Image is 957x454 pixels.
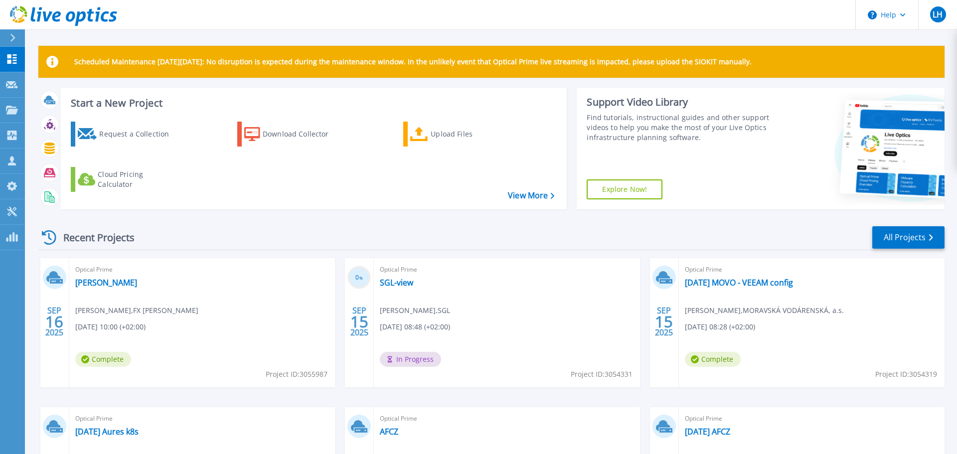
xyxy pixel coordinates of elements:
[266,369,327,380] span: Project ID: 3055987
[45,317,63,326] span: 16
[75,413,329,424] span: Optical Prime
[350,303,369,340] div: SEP 2025
[685,352,741,367] span: Complete
[237,122,348,147] a: Download Collector
[75,278,137,288] a: [PERSON_NAME]
[685,264,939,275] span: Optical Prime
[71,98,554,109] h3: Start a New Project
[587,96,774,109] div: Support Video Library
[347,272,371,284] h3: 0
[508,191,554,200] a: View More
[99,124,179,144] div: Request a Collection
[380,278,413,288] a: SGL-view
[75,321,146,332] span: [DATE] 10:00 (+02:00)
[359,275,363,281] span: %
[71,167,182,192] a: Cloud Pricing Calculator
[263,124,342,144] div: Download Collector
[685,278,793,288] a: [DATE] MOVO - VEEAM config
[685,321,755,332] span: [DATE] 08:28 (+02:00)
[654,303,673,340] div: SEP 2025
[75,264,329,275] span: Optical Prime
[74,58,752,66] p: Scheduled Maintenance [DATE][DATE]: No disruption is expected during the maintenance window. In t...
[350,317,368,326] span: 15
[75,427,139,437] a: [DATE] Aures k8s
[403,122,514,147] a: Upload Files
[75,352,131,367] span: Complete
[380,321,450,332] span: [DATE] 08:48 (+02:00)
[38,225,148,250] div: Recent Projects
[431,124,510,144] div: Upload Files
[380,352,441,367] span: In Progress
[933,10,943,18] span: LH
[685,427,730,437] a: [DATE] AFCZ
[75,305,198,316] span: [PERSON_NAME] , FX [PERSON_NAME]
[587,113,774,143] div: Find tutorials, instructional guides and other support videos to help you make the most of your L...
[571,369,633,380] span: Project ID: 3054331
[685,413,939,424] span: Optical Prime
[98,169,177,189] div: Cloud Pricing Calculator
[380,427,398,437] a: AFCZ
[875,369,937,380] span: Project ID: 3054319
[872,226,945,249] a: All Projects
[380,305,450,316] span: [PERSON_NAME] , SGL
[655,317,673,326] span: 15
[587,179,662,199] a: Explore Now!
[380,264,634,275] span: Optical Prime
[45,303,64,340] div: SEP 2025
[380,413,634,424] span: Optical Prime
[71,122,182,147] a: Request a Collection
[685,305,844,316] span: [PERSON_NAME] , MORAVSKÁ VODÁRENSKÁ, a.s.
